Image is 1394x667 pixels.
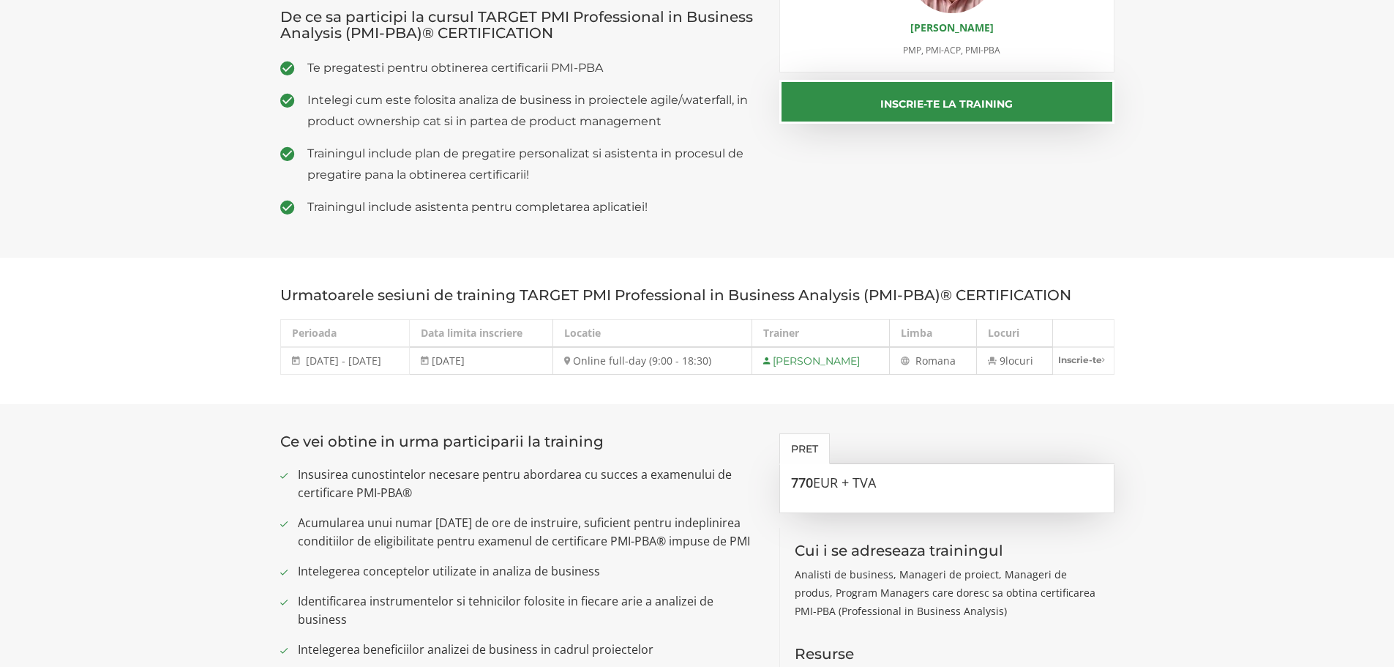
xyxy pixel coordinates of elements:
td: [DATE] [409,347,553,375]
h3: Cui i se adreseaza trainingul [795,543,1100,559]
span: Intelegerea conceptelor utilizate in analiza de business [298,562,758,581]
span: Te pregatesti pentru obtinerea certificarii PMI-PBA [307,57,758,78]
a: Pret [779,433,830,464]
span: [DATE] - [DATE] [306,354,381,368]
td: [PERSON_NAME] [752,347,889,375]
th: Locatie [553,320,752,348]
span: Insusirea cunostintelor necesare pentru abordarea cu succes a examenului de certificare PMI-PBA® [298,466,758,502]
span: Acumularea unui numar [DATE] de ore de instruire, suficient pentru indeplinirea conditiilor de el... [298,514,758,551]
span: locuri [1005,354,1033,368]
span: PMP, PMI-ACP, PMI-PBA [903,44,1000,56]
h3: Urmatoarele sesiuni de training TARGET PMI Professional in Business Analysis (PMI-PBA)® CERTIFICA... [280,287,1114,303]
span: Intelegi cum este folosita analiza de business in proiectele agile/waterfall, in product ownershi... [307,89,758,132]
span: mana [928,354,956,368]
a: Inscrie-te [1053,348,1113,372]
span: Intelegerea beneficiilor analizei de business in cadrul proiectelor [298,641,758,659]
button: Inscrie-te la training [779,80,1114,124]
span: Trainingul include plan de pregatire personalizat si asistenta in procesul de pregatire pana la o... [307,143,758,185]
th: Limba [890,320,977,348]
span: Ro [915,354,928,368]
h3: 770 [791,476,1103,491]
th: Trainer [752,320,889,348]
span: EUR + TVA [813,474,876,491]
p: Analisti de business, Manageri de proiect, Manageri de produs, Program Managers care doresc sa ob... [795,565,1100,620]
span: Identificarea instrumentelor si tehnicilor folosite in fiecare arie a analizei de business [298,592,758,629]
td: Online full-day (9:00 - 18:30) [553,347,752,375]
a: [PERSON_NAME] [910,21,994,34]
th: Data limita inscriere [409,320,553,348]
span: Trainingul include asistenta pentru completarea aplicatiei! [307,196,758,217]
th: Locuri [977,320,1053,348]
th: Perioada [280,320,409,348]
h3: De ce sa participi la cursul TARGET PMI Professional in Business Analysis (PMI-PBA)® CERTIFICATION [280,9,758,41]
td: 9 [977,347,1053,375]
h3: Resurse [795,646,1100,662]
h3: Ce vei obtine in urma participarii la training [280,433,758,450]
